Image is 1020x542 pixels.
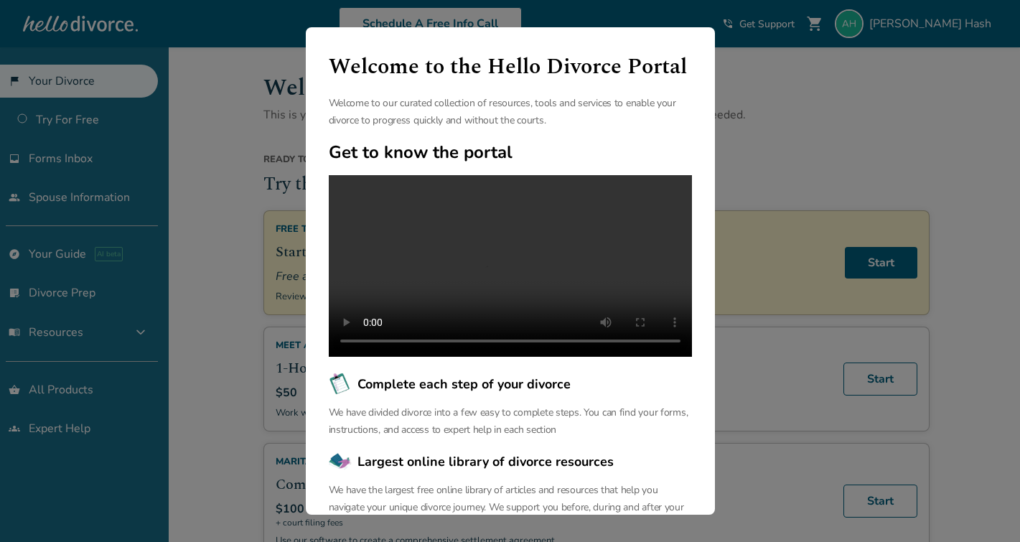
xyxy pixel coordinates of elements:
[329,141,692,164] h2: Get to know the portal
[329,50,692,83] h1: Welcome to the Hello Divorce Portal
[329,450,352,473] img: Largest online library of divorce resources
[329,373,352,396] img: Complete each step of your divorce
[948,473,1020,542] iframe: Chat Widget
[329,95,692,129] p: Welcome to our curated collection of resources, tools and services to enable your divorce to prog...
[357,452,614,471] span: Largest online library of divorce resources
[329,404,692,439] p: We have divided divorce into a few easy to complete steps. You can find your forms, instructions,...
[357,375,571,393] span: Complete each step of your divorce
[329,482,692,533] p: We have the largest free online library of articles and resources that help you navigate your uni...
